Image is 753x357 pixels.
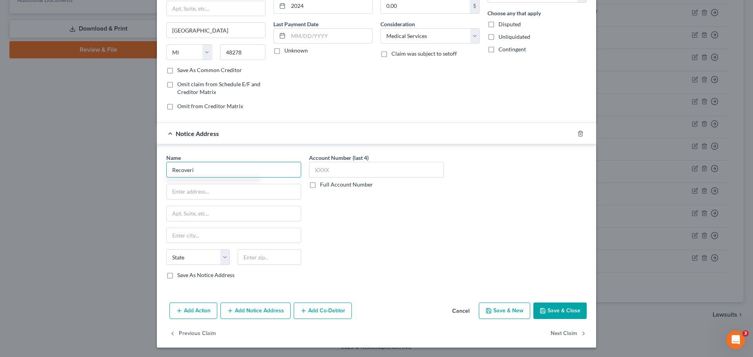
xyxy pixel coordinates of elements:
button: Next Claim [551,325,587,342]
span: Omit claim from Schedule E/F and Creditor Matrix [177,81,260,95]
span: Omit from Creditor Matrix [177,103,243,109]
input: Enter city... [167,23,265,38]
button: Previous Claim [169,325,216,342]
button: Add Notice Address [220,303,291,319]
input: Apt, Suite, etc... [167,206,301,221]
button: Save & Close [533,303,587,319]
label: Save As Notice Address [177,271,235,279]
label: Last Payment Date [273,20,318,28]
label: Choose any that apply [487,9,541,17]
span: Disputed [498,21,521,27]
button: Save & New [479,303,530,319]
input: XXXX [309,162,444,178]
input: Enter zip.. [238,249,301,265]
iframe: Intercom live chat [726,330,745,349]
button: Add Co-Debtor [294,303,352,319]
input: MM/DD/YYYY [288,29,372,43]
input: Enter address... [167,184,301,199]
label: Unknown [284,47,308,54]
span: Name [166,154,181,161]
button: Add Action [169,303,217,319]
label: Consideration [380,20,415,28]
label: Save As Common Creditor [177,66,242,74]
input: Search by name... [166,162,301,178]
input: Enter zip... [220,44,266,60]
input: Apt, Suite, etc... [167,1,265,16]
label: Account Number (last 4) [309,154,369,162]
input: Enter city... [167,228,301,243]
span: Contingent [498,46,526,53]
span: Unliquidated [498,33,530,40]
label: Full Account Number [320,181,373,188]
span: 3 [742,330,749,337]
span: Claim was subject to setoff [391,50,457,57]
button: Cancel [446,303,476,319]
span: Notice Address [176,130,219,137]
